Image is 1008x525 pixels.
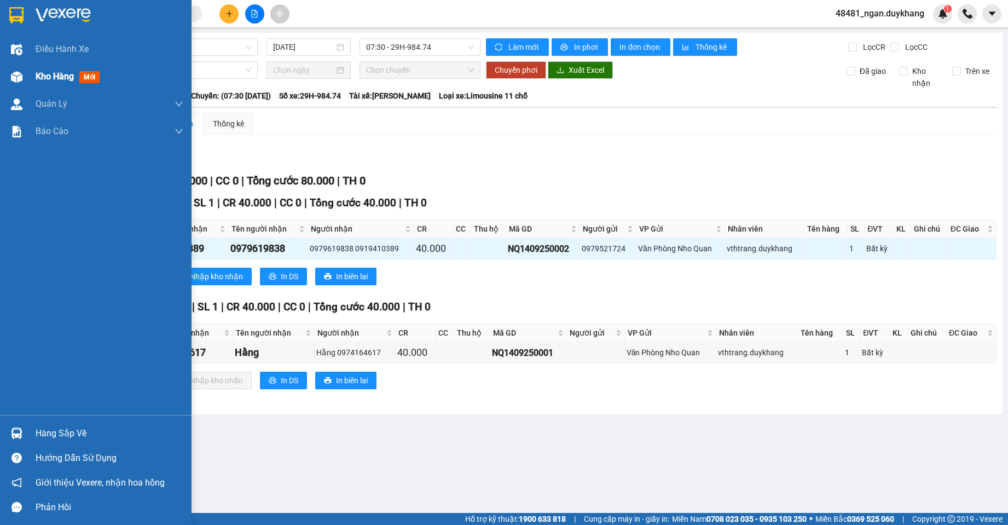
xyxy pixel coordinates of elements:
span: | [902,513,904,525]
span: down [175,100,183,108]
span: 48481_ngan.duykhang [827,7,933,20]
th: Tên hàng [798,324,843,342]
span: Lọc CC [901,41,929,53]
span: CC 0 [216,174,239,187]
th: Nhân viên [716,324,798,342]
span: CR 40.000 [227,301,275,313]
span: Người gửi [583,223,625,235]
span: | [192,301,195,313]
span: | [308,301,311,313]
div: Phản hồi [36,499,183,516]
span: Tên người nhận [236,327,304,339]
span: TH 0 [343,174,366,187]
span: | [403,301,405,313]
button: printerIn biên lai [315,268,376,285]
span: Người nhận [317,327,384,339]
span: CR 40.000 [223,197,271,209]
span: plus [225,10,233,18]
span: Số xe: 29H-984.74 [279,90,341,102]
div: 40.000 [397,345,433,360]
span: SL 1 [198,301,218,313]
span: In đơn chọn [619,41,662,53]
span: | [241,174,244,187]
span: printer [560,43,570,52]
div: vthtrang.duykhang [727,243,802,255]
span: Tổng cước 80.000 [247,174,334,187]
div: Bất kỳ [866,243,891,255]
span: down [175,127,183,136]
span: copyright [947,515,955,523]
span: | [278,301,281,313]
div: 0979521724 [582,243,634,255]
span: download [557,66,564,75]
span: CC 0 [283,301,305,313]
span: In biên lai [336,270,368,282]
span: | [399,197,402,209]
th: CR [396,324,436,342]
span: printer [269,377,276,385]
td: 0979619838 [229,238,308,259]
th: SL [848,220,865,238]
span: Tổng cước 40.000 [314,301,400,313]
span: Quản Lý [36,97,67,111]
td: NQ1409250002 [506,238,581,259]
button: printerIn DS [260,372,307,389]
div: Bất kỳ [862,347,888,359]
th: KL [894,220,911,238]
div: 1 [849,243,862,255]
th: CR [414,220,453,238]
th: Nhân viên [725,220,804,238]
span: Kho nhận [908,65,944,89]
span: 07:30 - 29H-984.74 [366,39,474,55]
img: phone-icon [963,9,972,19]
span: CC 0 [280,197,302,209]
span: sync [495,43,504,52]
span: Chuyến: (07:30 [DATE]) [191,90,271,102]
span: TH 0 [404,197,427,209]
span: Loại xe: Limousine 11 chỗ [439,90,528,102]
span: mới [79,71,100,83]
th: Ghi chú [911,220,948,238]
button: plus [219,4,239,24]
div: 0979619838 0919410389 [310,243,412,255]
img: warehouse-icon [11,71,22,83]
button: downloadNhập kho nhận [169,268,252,285]
span: | [337,174,340,187]
td: Văn Phòng Nho Quan [636,238,725,259]
span: ĐC Giao [951,223,985,235]
span: Kho hàng [36,71,74,82]
th: Thu hộ [454,324,490,342]
img: warehouse-icon [11,44,22,55]
span: Miền Nam [672,513,807,525]
span: In phơi [574,41,599,53]
button: Chuyển phơi [486,61,546,79]
span: Người gửi [570,327,613,339]
button: bar-chartThống kê [673,38,737,56]
img: icon-new-feature [938,9,948,19]
span: Hỗ trợ kỹ thuật: [465,513,566,525]
th: ĐVT [860,324,890,342]
span: question-circle [11,453,22,463]
span: caret-down [987,9,997,19]
span: Thống kê [696,41,728,53]
span: aim [276,10,283,18]
span: VP Gửi [639,223,714,235]
button: file-add [245,4,264,24]
span: Người nhận [311,223,403,235]
button: printerIn phơi [552,38,608,56]
span: In biên lai [336,374,368,386]
div: vthtrang.duykhang [718,347,796,359]
span: printer [324,377,332,385]
th: Ghi chú [908,324,946,342]
div: Hướng dẫn sử dụng [36,450,183,466]
span: notification [11,477,22,488]
span: Báo cáo [36,124,68,138]
td: Văn Phòng Nho Quan [625,342,716,364]
strong: 1900 633 818 [519,515,566,523]
span: | [274,197,277,209]
span: message [11,502,22,512]
span: 1 [946,5,949,13]
th: CC [453,220,471,238]
span: Lọc CR [859,41,887,53]
strong: 0708 023 035 - 0935 103 250 [706,515,807,523]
